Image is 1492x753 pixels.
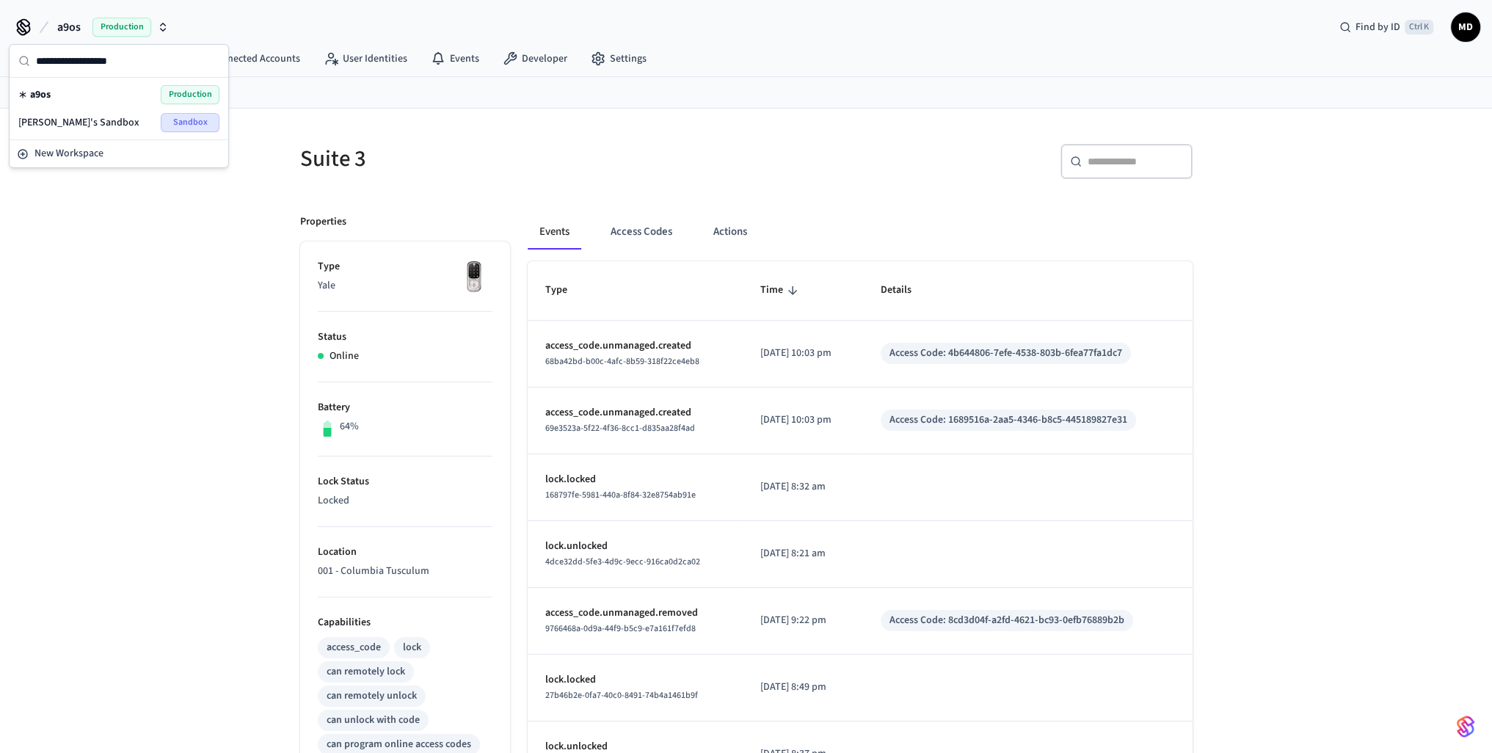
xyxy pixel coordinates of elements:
[1457,715,1474,738] img: SeamLogoGradient.69752ec5.svg
[318,564,492,579] p: 001 - Columbia Tusculum
[1328,14,1445,40] div: Find by IDCtrl K
[330,349,359,364] p: Online
[545,489,696,501] span: 168797fe-5981-440a-8f84-32e8754ab91e
[1451,12,1480,42] button: MD
[318,615,492,630] p: Capabilities
[545,355,699,368] span: 68ba42bd-b00c-4afc-8b59-318f22ce4eb8
[545,279,586,302] span: Type
[760,680,845,695] p: [DATE] 8:49 pm
[318,545,492,560] p: Location
[599,214,684,250] button: Access Codes
[300,214,346,230] p: Properties
[30,87,51,102] span: a9os
[318,400,492,415] p: Battery
[11,142,227,166] button: New Workspace
[327,688,417,704] div: can remotely unlock
[34,146,103,161] span: New Workspace
[545,556,700,568] span: 4dce32dd-5fe3-4d9c-9ecc-916ca0d2ca02
[889,613,1124,628] div: Access Code: 8cd3d04f-a2fd-4621-bc93-0efb76889b2b
[10,78,228,139] div: Suggestions
[179,46,312,72] a: Connected Accounts
[300,144,738,174] h5: Suite 3
[318,278,492,294] p: Yale
[318,259,492,274] p: Type
[491,46,579,72] a: Developer
[1452,14,1479,40] span: MD
[456,259,492,296] img: Yale Assure Touchscreen Wifi Smart Lock, Satin Nickel, Front
[545,472,725,487] p: lock.locked
[579,46,658,72] a: Settings
[528,214,1193,250] div: ant example
[1405,20,1433,34] span: Ctrl K
[327,737,471,752] div: can program online access codes
[545,405,725,421] p: access_code.unmanaged.created
[760,279,802,302] span: Time
[327,640,381,655] div: access_code
[419,46,491,72] a: Events
[161,85,219,104] span: Production
[889,346,1122,361] div: Access Code: 4b644806-7efe-4538-803b-6fea77fa1dc7
[545,338,725,354] p: access_code.unmanaged.created
[327,713,420,728] div: can unlock with code
[545,672,725,688] p: lock.locked
[702,214,759,250] button: Actions
[318,474,492,490] p: Lock Status
[760,479,845,495] p: [DATE] 8:32 am
[889,412,1127,428] div: Access Code: 1689516a-2aa5-4346-b8c5-445189827e31
[528,214,581,250] button: Events
[760,412,845,428] p: [DATE] 10:03 pm
[312,46,419,72] a: User Identities
[545,622,696,635] span: 9766468a-0d9a-44f9-b5c9-e7a161f7efd8
[318,330,492,345] p: Status
[545,422,695,434] span: 69e3523a-5f22-4f36-8cc1-d835aa28f4ad
[57,18,81,36] span: a9os
[92,18,151,37] span: Production
[1355,20,1400,34] span: Find by ID
[760,346,845,361] p: [DATE] 10:03 pm
[161,113,219,132] span: Sandbox
[18,115,139,130] span: [PERSON_NAME]'s Sandbox
[545,605,725,621] p: access_code.unmanaged.removed
[760,613,845,628] p: [DATE] 9:22 pm
[327,664,405,680] div: can remotely lock
[545,689,698,702] span: 27b46b2e-0fa7-40c0-8491-74b4a1461b9f
[545,539,725,554] p: lock.unlocked
[318,493,492,509] p: Locked
[881,279,931,302] span: Details
[340,419,359,434] p: 64%
[403,640,421,655] div: lock
[760,546,845,561] p: [DATE] 8:21 am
